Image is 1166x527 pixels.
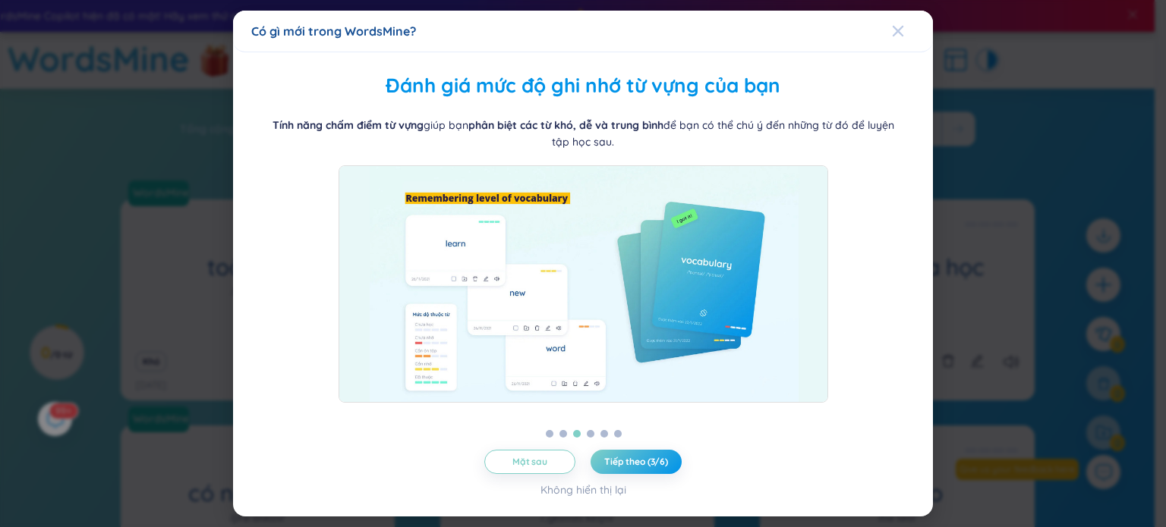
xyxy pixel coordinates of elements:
font: Tiếp theo (3/6) [604,456,668,467]
font: giúp bạn [424,118,468,132]
button: Đóng [892,11,933,52]
font: Không hiển thị lại [540,483,626,497]
button: Tiếp theo (3/6) [591,450,682,474]
font: để bạn có thể chú ý đến những từ đó để luyện tập học sau. [552,118,894,149]
font: phân biệt các từ khó, dễ và trung bình [468,118,663,132]
font: Có gì mới trong WordsMine? [251,24,416,39]
button: Mặt sau [484,450,575,474]
font: Tính năng chấm điểm từ vựng [273,118,424,132]
font: Đánh giá mức độ ghi nhớ từ vựng của bạn [386,73,780,98]
font: Mặt sau [512,456,547,467]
